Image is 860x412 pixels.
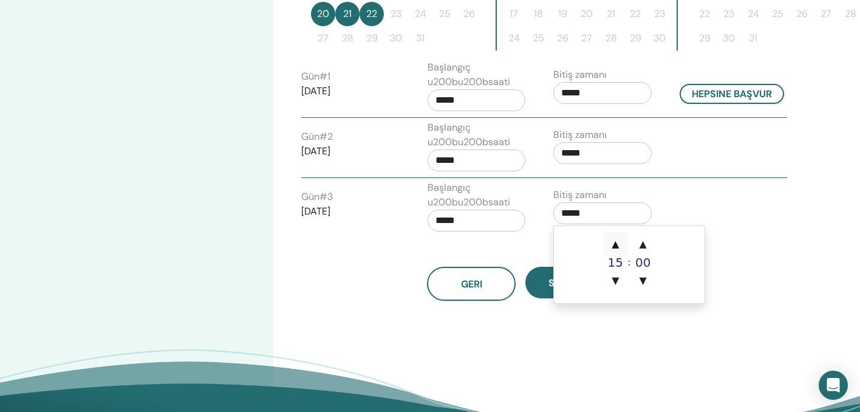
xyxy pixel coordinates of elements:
button: 23 [647,2,672,26]
div: 15 [603,256,627,269]
button: 27 [814,2,838,26]
label: Bitiş zamanı [553,67,607,82]
button: 26 [457,2,481,26]
span: Geri [461,278,482,290]
button: 24 [502,26,526,50]
button: 20 [575,2,599,26]
button: 29 [360,26,384,50]
button: 22 [623,2,647,26]
button: 28 [335,26,360,50]
button: 22 [692,2,717,26]
label: Gün # 1 [301,69,330,84]
button: 31 [408,26,432,50]
button: 28 [599,26,623,50]
button: 23 [384,2,408,26]
button: 26 [790,2,814,26]
label: Gün # 2 [301,129,333,144]
button: 27 [575,26,599,50]
span: ▲ [631,232,655,256]
label: Gün # 3 [301,190,333,204]
label: Başlangıç u200bu200bsaati [428,180,526,210]
button: 18 [526,2,550,26]
button: 19 [550,2,575,26]
button: 25 [432,2,457,26]
button: 25 [765,2,790,26]
button: 21 [335,2,360,26]
label: Bitiş zamanı [553,188,607,202]
span: ▼ [603,269,627,293]
button: 30 [647,26,672,50]
button: 21 [599,2,623,26]
button: 31 [741,26,765,50]
button: 29 [623,26,647,50]
div: Open Intercom Messenger [819,371,848,400]
button: 24 [741,2,765,26]
button: 30 [384,26,408,50]
p: [DATE] [301,144,400,159]
button: 17 [502,2,526,26]
div: : [627,232,630,293]
button: Hepsine başvur [680,84,784,104]
button: 30 [717,26,741,50]
p: [DATE] [301,84,400,98]
button: 29 [692,26,717,50]
button: 24 [408,2,432,26]
button: 22 [360,2,384,26]
button: 23 [717,2,741,26]
button: Geri [427,267,516,301]
label: Başlangıç u200bu200bsaati [428,120,526,149]
button: Sonraki [525,267,614,298]
label: Bitiş zamanı [553,128,607,142]
p: [DATE] [301,204,400,219]
div: 00 [631,256,655,269]
button: 25 [526,26,550,50]
label: Başlangıç u200bu200bsaati [428,60,526,89]
button: 27 [311,26,335,50]
span: ▼ [631,269,655,293]
span: Sonraki [548,276,591,289]
button: 26 [550,26,575,50]
span: ▲ [603,232,627,256]
button: 20 [311,2,335,26]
